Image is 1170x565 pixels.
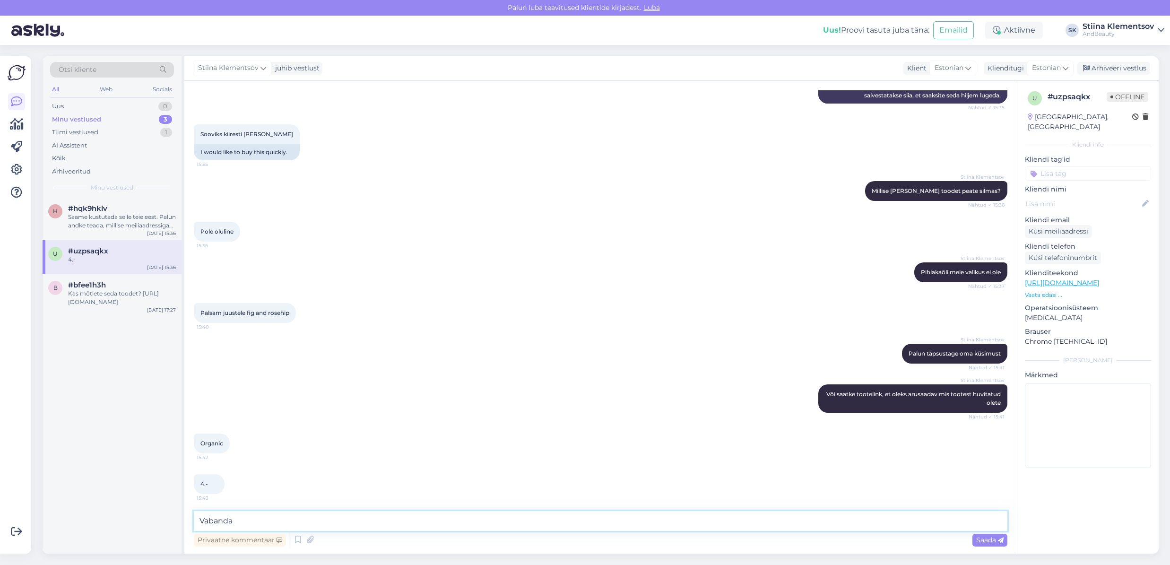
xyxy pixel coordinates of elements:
[53,250,58,257] span: u
[1083,23,1164,38] a: Stiina KlementsovAndBeauty
[823,25,929,36] div: Proovi tasuta juba täna:
[641,3,663,12] span: Luba
[872,187,1001,194] span: Millise [PERSON_NAME] toodet peate silmas?
[8,64,26,82] img: Askly Logo
[197,242,232,249] span: 15:36
[1025,225,1092,238] div: Küsi meiliaadressi
[59,65,96,75] span: Otsi kliente
[68,289,176,306] div: Kas mõtlete seda toodet? [URL][DOMAIN_NAME]
[52,141,87,150] div: AI Assistent
[903,63,927,73] div: Klient
[1025,242,1151,252] p: Kliendi telefon
[969,413,1005,420] span: Nähtud ✓ 15:41
[1025,278,1099,287] a: [URL][DOMAIN_NAME]
[194,511,1007,531] textarea: Vabanda
[1032,63,1061,73] span: Estonian
[961,174,1005,181] span: Stiina Klementsov
[968,283,1005,290] span: Nähtud ✓ 15:37
[147,306,176,313] div: [DATE] 17:27
[197,161,232,168] span: 15:35
[147,264,176,271] div: [DATE] 15:36
[1025,252,1101,264] div: Küsi telefoninumbrit
[197,495,232,502] span: 15:43
[68,281,106,289] span: #bfee1h3h
[194,534,286,547] div: Privaatne kommentaar
[200,480,208,487] span: 4.-
[968,104,1005,111] span: Nähtud ✓ 15:35
[147,230,176,237] div: [DATE] 15:36
[52,102,64,111] div: Uus
[53,208,58,215] span: h
[1032,95,1037,102] span: u
[159,115,172,124] div: 3
[1025,140,1151,149] div: Kliendi info
[68,255,176,264] div: 4.-
[1025,215,1151,225] p: Kliendi email
[985,22,1043,39] div: Aktiivne
[50,83,61,96] div: All
[1077,62,1150,75] div: Arhiveeri vestlus
[271,63,320,73] div: juhib vestlust
[1025,155,1151,165] p: Kliendi tag'id
[984,63,1024,73] div: Klienditugi
[91,183,133,192] span: Minu vestlused
[1025,370,1151,380] p: Märkmed
[933,21,974,39] button: Emailid
[53,284,58,291] span: b
[151,83,174,96] div: Socials
[200,309,289,316] span: Palsam juustele fig and rosehip
[909,350,1001,357] span: Palun täpsustage oma küsimust
[200,440,223,447] span: Organic
[823,26,841,35] b: Uus!
[826,391,1002,406] span: Või saatke tootelink, et oleks arusaadav mis tootest huvitatud olete
[1083,23,1154,30] div: Stiina Klementsov
[976,536,1004,544] span: Saada
[194,144,300,160] div: I would like to buy this quickly.
[1025,199,1140,209] input: Lisa nimi
[1025,356,1151,365] div: [PERSON_NAME]
[68,247,108,255] span: #uzpsaqkx
[1066,24,1079,37] div: SK
[198,63,259,73] span: Stiina Klementsov
[1025,184,1151,194] p: Kliendi nimi
[158,102,172,111] div: 0
[1025,291,1151,299] p: Vaata edasi ...
[1107,92,1148,102] span: Offline
[1025,337,1151,347] p: Chrome [TECHNICAL_ID]
[200,228,234,235] span: Pole oluline
[1048,91,1107,103] div: # uzpsaqkx
[1025,268,1151,278] p: Klienditeekond
[52,128,98,137] div: Tiimi vestlused
[52,154,66,163] div: Kõik
[935,63,963,73] span: Estonian
[961,336,1005,343] span: Stiina Klementsov
[68,213,176,230] div: Saame kustutada selle teie eest. Palun andke teada, millise meiliaadressiga on konto registreeritud.
[98,83,114,96] div: Web
[921,269,1001,276] span: Pihlakaõli meie valikus ei ole
[52,167,91,176] div: Arhiveeritud
[1025,166,1151,181] input: Lisa tag
[160,128,172,137] div: 1
[961,255,1005,262] span: Stiina Klementsov
[197,454,232,461] span: 15:42
[68,204,107,213] span: #hqk9hklv
[1025,313,1151,323] p: [MEDICAL_DATA]
[968,201,1005,209] span: Nähtud ✓ 15:36
[200,130,293,138] span: Sooviks kiiresti [PERSON_NAME]
[969,364,1005,371] span: Nähtud ✓ 15:41
[52,115,101,124] div: Minu vestlused
[1025,327,1151,337] p: Brauser
[961,377,1005,384] span: Stiina Klementsov
[1083,30,1154,38] div: AndBeauty
[197,323,232,330] span: 15:40
[1028,112,1132,132] div: [GEOGRAPHIC_DATA], [GEOGRAPHIC_DATA]
[1025,303,1151,313] p: Operatsioonisüsteem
